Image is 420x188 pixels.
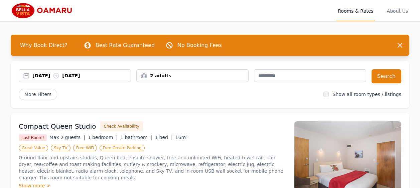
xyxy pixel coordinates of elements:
img: Bella Vista Oamaru [11,3,75,19]
span: Great Value [19,145,48,151]
span: Last Room! [19,134,47,141]
span: 1 bathroom | [120,135,152,140]
label: Show all room types / listings [333,92,401,97]
div: [DATE] [DATE] [32,72,131,79]
p: Best Rate Guaranteed [96,41,155,49]
button: Check Availability [100,121,143,131]
span: Why Book Direct? [15,39,73,52]
span: Sky TV [51,145,71,151]
span: 1 bed | [155,135,172,140]
h3: Compact Queen Studio [19,122,96,131]
span: Free WiFi [73,145,97,151]
span: Max 2 guests | [49,135,85,140]
span: 1 bedroom | [88,135,118,140]
span: More Filters [19,89,57,100]
button: Search [372,69,401,83]
div: 2 adults [137,72,248,79]
span: 16m² [175,135,188,140]
p: Ground floor and upstairs studios, Queen bed, ensuite shower, free and unlimited WiFi, heated tow... [19,154,286,181]
p: No Booking Fees [177,41,222,49]
span: Free Onsite Parking [100,145,144,151]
